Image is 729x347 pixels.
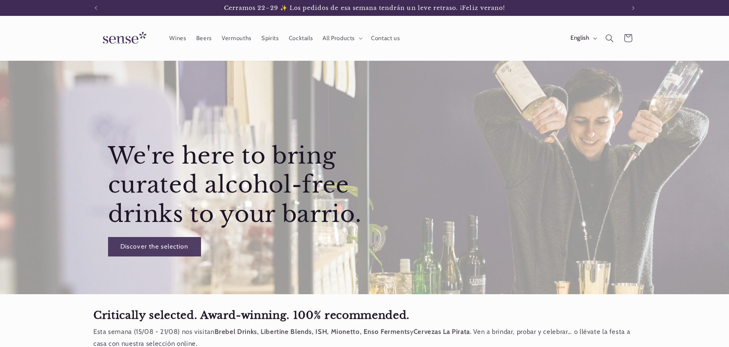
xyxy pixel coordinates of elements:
[169,35,186,42] span: Wines
[570,34,589,42] span: English
[217,29,257,47] a: Vermouths
[164,29,191,47] a: Wines
[318,29,366,47] summary: All Products
[224,4,505,12] span: Cerramos 22–29 ✨ Los pedidos de esa semana tendrán un leve retraso. ¡Feliz verano!
[196,35,212,42] span: Beers
[93,308,410,322] strong: Critically selected. Award-winning. 100% recommended.
[601,29,619,47] summary: Search
[191,29,217,47] a: Beers
[414,328,470,335] strong: Cervezas La Pirata
[256,29,284,47] a: Spirits
[289,35,313,42] span: Cocktails
[284,29,318,47] a: Cocktails
[565,30,600,46] button: English
[222,35,251,42] span: Vermouths
[90,24,156,53] a: Sense
[108,237,201,256] a: Discover the selection
[323,35,355,42] span: All Products
[261,35,278,42] span: Spirits
[371,35,400,42] span: Contact us
[366,29,405,47] a: Contact us
[108,141,363,229] h2: We're here to bring curated alcohol-free drinks to your barrio.
[93,27,153,50] img: Sense
[215,328,410,335] strong: Brebel Drinks, Libertine Blends, ISH, Mionetto, Enso Ferments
